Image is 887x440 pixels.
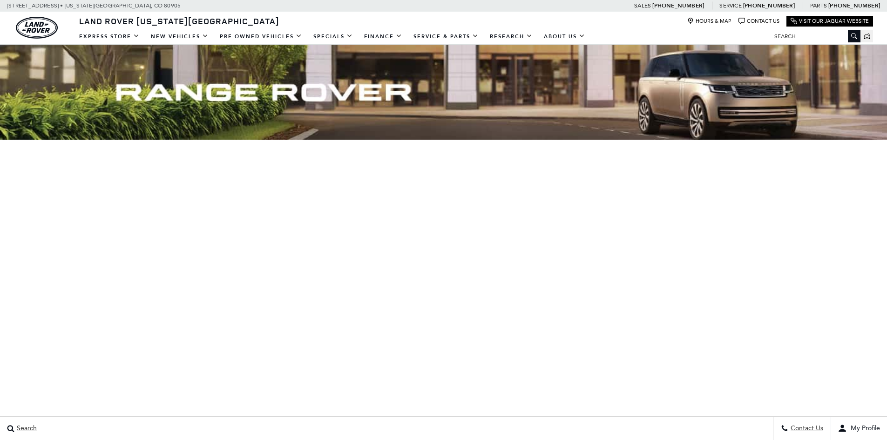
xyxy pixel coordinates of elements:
[74,15,285,27] a: Land Rover [US_STATE][GEOGRAPHIC_DATA]
[74,28,145,45] a: EXPRESS STORE
[7,2,181,9] a: [STREET_ADDRESS] • [US_STATE][GEOGRAPHIC_DATA], CO 80905
[145,28,214,45] a: New Vehicles
[652,2,704,9] a: [PHONE_NUMBER]
[828,2,880,9] a: [PHONE_NUMBER]
[810,2,827,9] span: Parts
[738,18,779,25] a: Contact Us
[408,28,484,45] a: Service & Parts
[791,18,869,25] a: Visit Our Jaguar Website
[743,2,795,9] a: [PHONE_NUMBER]
[831,417,887,440] button: user-profile-menu
[847,425,880,433] span: My Profile
[687,18,731,25] a: Hours & Map
[788,425,823,433] span: Contact Us
[214,28,308,45] a: Pre-Owned Vehicles
[484,28,538,45] a: Research
[308,28,359,45] a: Specials
[538,28,591,45] a: About Us
[16,17,58,39] img: Land Rover
[16,17,58,39] a: land-rover
[634,2,651,9] span: Sales
[74,28,591,45] nav: Main Navigation
[79,15,279,27] span: Land Rover [US_STATE][GEOGRAPHIC_DATA]
[14,425,37,433] span: Search
[719,2,741,9] span: Service
[359,28,408,45] a: Finance
[767,31,860,42] input: Search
